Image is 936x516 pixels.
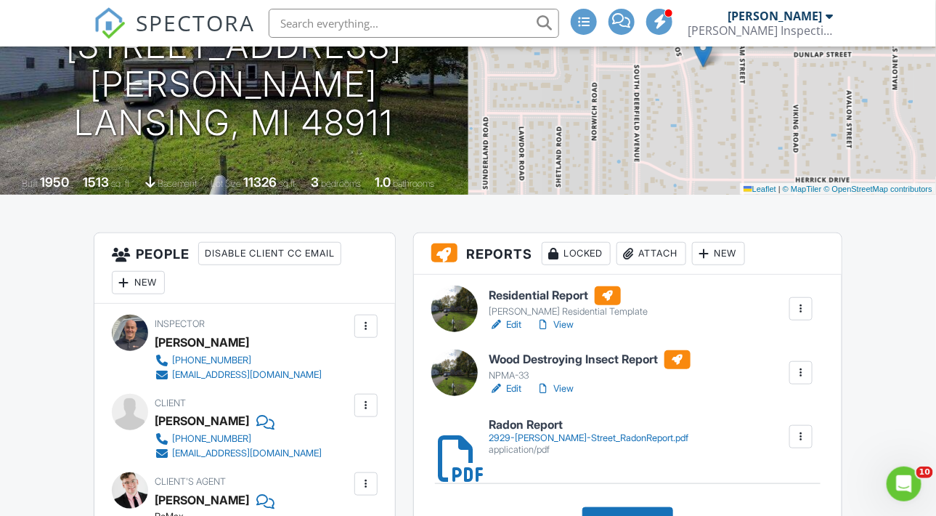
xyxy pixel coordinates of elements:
span: | [778,185,781,193]
h3: People [94,233,395,304]
a: View [537,318,574,332]
span: bedrooms [321,178,361,189]
a: © OpenStreetMap contributors [824,185,932,193]
span: Client's Agent [155,476,226,487]
div: Attach [616,242,686,265]
div: [PERSON_NAME] [155,410,249,432]
a: Leaflet [744,185,776,193]
a: Edit [489,382,522,396]
div: McNamara Inspections [688,23,833,38]
span: sq. ft. [111,178,131,189]
a: [PHONE_NUMBER] [155,353,322,368]
div: application/pdf [489,444,688,456]
a: [EMAIL_ADDRESS][DOMAIN_NAME] [155,368,322,382]
span: 10 [916,467,933,478]
a: © MapTiler [783,185,822,193]
span: SPECTORA [136,7,255,38]
div: New [112,271,165,294]
div: 11326 [243,174,277,190]
a: [EMAIL_ADDRESS][DOMAIN_NAME] [155,446,322,461]
a: SPECTORA [94,20,255,50]
div: Disable Client CC Email [198,242,341,265]
div: [PERSON_NAME] [728,9,822,23]
input: Search everything... [269,9,559,38]
a: Residential Report [PERSON_NAME] Residential Template [489,286,648,318]
div: 1513 [83,174,109,190]
div: 1950 [40,174,69,190]
div: Locked [542,242,611,265]
div: [PHONE_NUMBER] [172,433,251,445]
span: basement [158,178,197,189]
div: [PERSON_NAME] Residential Template [489,306,648,318]
a: View [537,382,574,396]
a: Radon Report 2929-[PERSON_NAME]-Street_RadonReport.pdf application/pdf [489,419,688,456]
span: Inspector [155,318,205,329]
span: Lot Size [211,178,241,189]
div: [EMAIL_ADDRESS][DOMAIN_NAME] [172,448,322,459]
a: Wood Destroying Insect Report NPMA-33 [489,350,691,382]
div: [EMAIL_ADDRESS][DOMAIN_NAME] [172,369,322,381]
span: Client [155,398,186,408]
img: The Best Home Inspection Software - Spectora [94,7,126,39]
h6: Wood Destroying Insect Report [489,350,691,369]
img: Marker [694,38,712,68]
div: NPMA-33 [489,370,691,382]
div: [PHONE_NUMBER] [172,355,251,366]
div: 3 [311,174,319,190]
span: sq.ft. [279,178,297,189]
h3: Reports [414,233,842,275]
a: Edit [489,318,522,332]
h6: Radon Report [489,419,688,432]
h6: Residential Report [489,286,648,305]
div: 1.0 [375,174,391,190]
span: bathrooms [393,178,434,189]
span: Built [22,178,38,189]
div: [PERSON_NAME] [155,331,249,353]
a: [PHONE_NUMBER] [155,432,322,446]
h1: [STREET_ADDRESS][PERSON_NAME] Lansing, MI 48911 [23,27,445,142]
div: New [692,242,745,265]
a: [PERSON_NAME] [155,489,249,511]
iframe: Intercom live chat [887,467,921,501]
div: 2929-[PERSON_NAME]-Street_RadonReport.pdf [489,432,688,444]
